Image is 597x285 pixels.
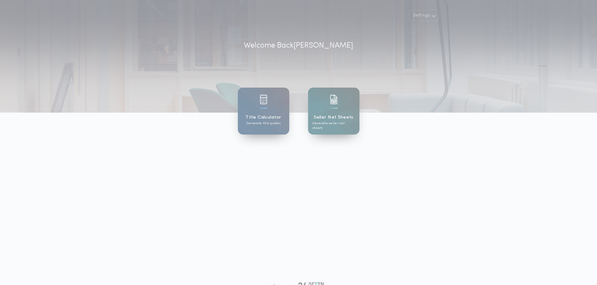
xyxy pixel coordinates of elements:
[409,10,438,21] button: Settings
[246,121,280,126] p: Generate title quotes
[260,95,267,104] img: card icon
[312,121,355,130] p: Generate seller net sheets
[314,114,353,121] h1: Seller Net Sheets
[330,95,338,104] img: card icon
[244,40,353,51] p: Welcome Back [PERSON_NAME]
[245,114,281,121] h1: Title Calculator
[238,88,289,135] a: card iconTitle CalculatorGenerate title quotes
[308,88,359,135] a: card iconSeller Net SheetsGenerate seller net sheets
